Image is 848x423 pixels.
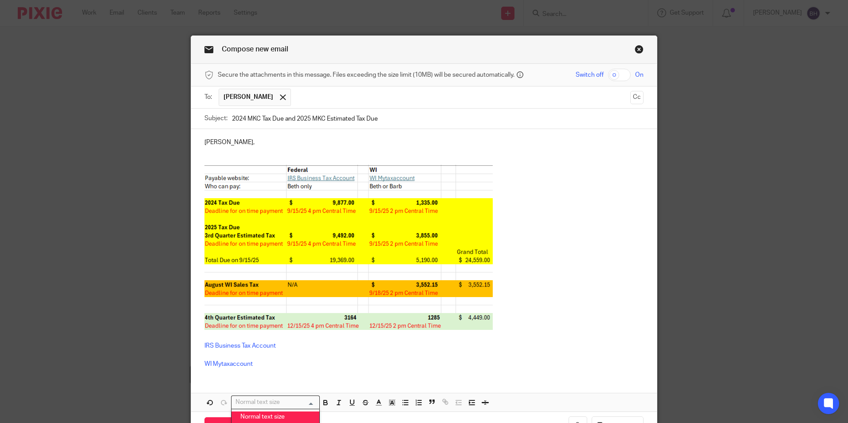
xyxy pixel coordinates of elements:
a: Close this dialog window [635,45,644,57]
div: Search for option [231,396,320,409]
span: [PERSON_NAME] [224,93,273,102]
span: On [635,70,644,79]
span: Switch off [576,70,604,79]
label: Subject: [204,114,228,123]
span: Compose new email [222,46,288,53]
input: Search for option [232,398,314,407]
button: Cc [630,91,644,104]
a: WI Mytaxaccount [204,361,253,367]
li: Normal text size [232,411,319,423]
img: Image [204,165,493,330]
span: Secure the attachments in this message. Files exceeding the size limit (10MB) will be secured aut... [218,70,514,79]
label: To: [204,93,214,102]
a: IRS Business Tax Account [204,343,276,349]
p: [PERSON_NAME], [204,138,644,147]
